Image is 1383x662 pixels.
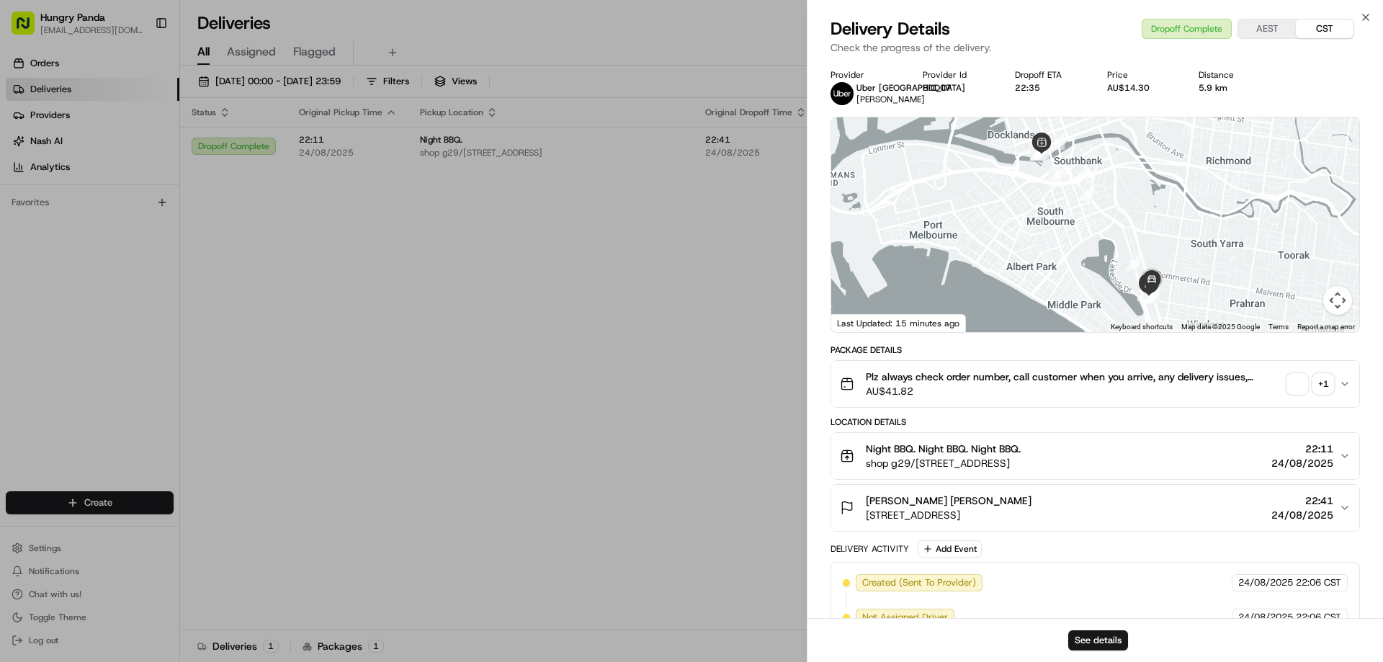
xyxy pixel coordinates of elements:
span: Uber [GEOGRAPHIC_DATA] [856,82,965,94]
span: 24/08/2025 [1271,508,1333,522]
span: Created (Sent To Provider) [862,576,976,589]
button: See details [1068,630,1128,650]
button: +1 [1287,374,1333,394]
a: Open this area in Google Maps (opens a new window) [835,313,882,332]
div: 2 [1049,166,1065,182]
span: Night BBQ. Night BBQ. Night BBQ. [866,442,1021,456]
span: 24/08/2025 [1238,576,1293,589]
div: Delivery Activity [831,543,909,555]
span: [STREET_ADDRESS] [866,508,1031,522]
div: 10 [1125,255,1141,271]
span: [PERSON_NAME] [PERSON_NAME] [866,493,1031,508]
div: Location Details [831,416,1360,428]
div: 💻 [122,323,133,335]
div: AU$14.30 [1107,82,1176,94]
img: 1753817452368-0c19585d-7be3-40d9-9a41-2dc781b3d1eb [30,138,56,164]
img: uber-new-logo.jpeg [831,82,854,105]
span: [PERSON_NAME] [45,223,117,235]
img: Google [835,313,882,332]
p: Check the progress of the delivery. [831,40,1360,55]
a: 📗Knowledge Base [9,316,116,342]
div: Distance [1199,69,1268,81]
div: 5.9 km [1199,82,1268,94]
button: CST [1296,19,1353,38]
div: We're available if you need us! [65,152,198,164]
div: 6 [1030,145,1046,161]
span: Knowledge Base [29,322,110,336]
div: Past conversations [14,187,97,199]
span: [PERSON_NAME] [856,94,925,105]
div: Dropoff ETA [1015,69,1084,81]
button: [PERSON_NAME] [PERSON_NAME][STREET_ADDRESS]22:4124/08/2025 [831,485,1359,531]
span: Pylon [143,357,174,368]
span: Delivery Details [831,17,950,40]
a: Report a map error [1297,323,1355,331]
div: Package Details [831,344,1360,356]
span: 22:41 [1271,493,1333,508]
div: Provider [831,69,900,81]
button: Start new chat [245,142,262,159]
button: Plz always check order number, call customer when you arrive, any delivery issues, Contact WhatsA... [831,361,1359,407]
div: 9 [1079,185,1095,201]
div: + 1 [1313,374,1333,394]
div: 22:35 [1015,82,1084,94]
button: AEST [1238,19,1296,38]
div: 8 [1049,134,1065,150]
img: 1736555255976-a54dd68f-1ca7-489b-9aae-adbdc363a1c4 [29,224,40,236]
button: Keyboard shortcuts [1111,322,1173,332]
span: API Documentation [136,322,231,336]
span: 8月19日 [127,223,161,235]
span: • [48,262,53,274]
button: Night BBQ. Night BBQ. Night BBQ.shop g29/[STREET_ADDRESS]22:1124/08/2025 [831,433,1359,479]
input: Clear [37,93,238,108]
span: AU$41.82 [866,384,1281,398]
img: Nash [14,14,43,43]
p: Welcome 👋 [14,58,262,81]
span: Not Assigned Driver [862,611,948,624]
div: 1 [1072,167,1088,183]
a: 💻API Documentation [116,316,237,342]
a: Powered byPylon [102,357,174,368]
span: 24/08/2025 [1238,611,1293,624]
span: Map data ©2025 Google [1181,323,1260,331]
div: Last Updated: 15 minutes ago [831,314,966,332]
div: Start new chat [65,138,236,152]
span: 22:06 CST [1296,611,1341,624]
div: 📗 [14,323,26,335]
img: 1736555255976-a54dd68f-1ca7-489b-9aae-adbdc363a1c4 [14,138,40,164]
button: Add Event [918,540,982,558]
button: Map camera controls [1323,286,1352,315]
span: 24/08/2025 [1271,456,1333,470]
button: See all [223,184,262,202]
span: shop g29/[STREET_ADDRESS] [866,456,1021,470]
span: 8月15日 [55,262,89,274]
a: Terms (opens in new tab) [1268,323,1289,331]
span: 22:06 CST [1296,576,1341,589]
div: Provider Id [923,69,992,81]
span: Plz always check order number, call customer when you arrive, any delivery issues, Contact WhatsA... [866,370,1281,384]
img: Bea Lacdao [14,210,37,233]
div: Price [1107,69,1176,81]
button: 8DD07 [923,82,952,94]
span: 22:11 [1271,442,1333,456]
span: • [120,223,125,235]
